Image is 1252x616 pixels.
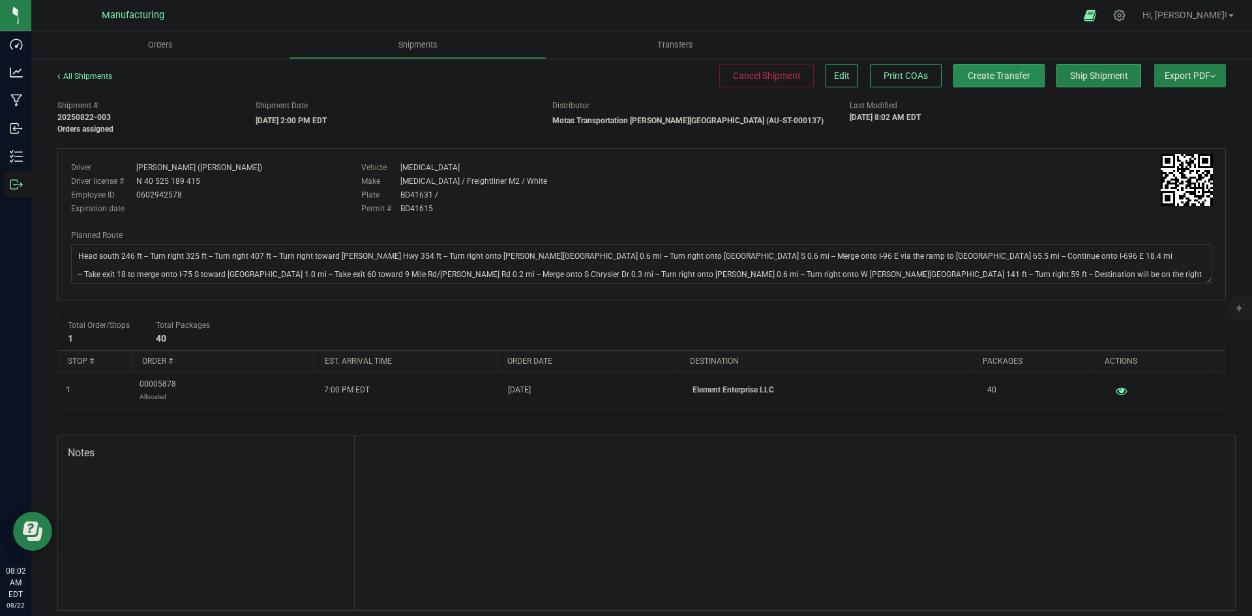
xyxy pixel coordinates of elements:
[68,321,130,330] span: Total Order/Stops
[10,150,23,163] inline-svg: Inventory
[289,31,546,59] a: Shipments
[870,64,942,87] button: Print COAs
[57,72,112,81] a: All Shipments
[256,116,327,125] strong: [DATE] 2:00 PM EDT
[71,189,136,201] label: Employee ID
[546,31,804,59] a: Transfers
[1111,9,1127,22] div: Manage settings
[71,231,123,240] span: Planned Route
[552,100,589,111] label: Distributor
[156,333,166,344] strong: 40
[1161,154,1213,206] img: Scan me!
[57,100,236,111] span: Shipment #
[136,189,182,201] div: 0602942578
[102,10,164,21] span: Manufacturing
[71,175,136,187] label: Driver license #
[972,351,1094,373] th: Packages
[10,66,23,79] inline-svg: Analytics
[400,175,547,187] div: [MEDICAL_DATA] / Freightliner M2 / White
[733,70,801,81] span: Cancel Shipment
[1094,351,1215,373] th: Actions
[10,122,23,135] inline-svg: Inbound
[361,175,400,187] label: Make
[10,178,23,191] inline-svg: Outbound
[834,70,850,81] span: Edit
[1142,10,1227,20] span: Hi, [PERSON_NAME]!
[71,203,136,214] label: Expiration date
[679,351,972,373] th: Destination
[136,175,200,187] div: N 40 525 189 415
[140,390,176,403] p: Allocated
[131,351,314,373] th: Order #
[31,31,289,59] a: Orders
[552,116,824,125] strong: Motas Transportation [PERSON_NAME][GEOGRAPHIC_DATA] (AU-ST-000137)
[1075,3,1105,28] span: Open Ecommerce Menu
[381,39,455,51] span: Shipments
[826,64,858,87] button: Edit
[156,321,210,330] span: Total Packages
[1070,70,1128,81] span: Ship Shipment
[10,94,23,107] inline-svg: Manufacturing
[987,384,996,396] span: 40
[361,203,400,214] label: Permit #
[693,384,972,396] p: Element Enterprise LLC
[256,100,308,111] label: Shipment Date
[58,351,131,373] th: Stop #
[968,70,1030,81] span: Create Transfer
[400,162,460,173] div: [MEDICAL_DATA]
[400,189,438,201] div: BD41631 /
[953,64,1045,87] button: Create Transfer
[71,162,136,173] label: Driver
[66,384,70,396] span: 1
[850,113,921,122] strong: [DATE] 8:02 AM EDT
[10,38,23,51] inline-svg: Dashboard
[884,70,928,81] span: Print COAs
[361,189,400,201] label: Plate
[13,512,52,551] iframe: Resource center
[6,565,25,600] p: 08:02 AM EDT
[1154,64,1226,87] button: Export PDF
[314,351,496,373] th: Est. arrival time
[361,162,400,173] label: Vehicle
[719,64,814,87] button: Cancel Shipment
[140,378,176,403] span: 00005878
[1161,154,1213,206] qrcode: 20250822-003
[57,125,113,134] strong: Orders assigned
[57,113,111,122] strong: 20250822-003
[640,39,711,51] span: Transfers
[850,100,897,111] label: Last Modified
[1056,64,1141,87] button: Ship Shipment
[130,39,190,51] span: Orders
[497,351,679,373] th: Order date
[68,333,73,344] strong: 1
[400,203,433,214] div: BD41615
[6,600,25,610] p: 08/22
[508,384,531,396] span: [DATE]
[136,162,262,173] div: [PERSON_NAME] ([PERSON_NAME])
[68,445,344,461] span: Notes
[324,384,370,396] span: 7:00 PM EDT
